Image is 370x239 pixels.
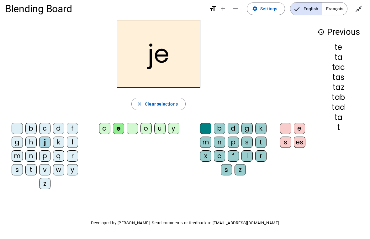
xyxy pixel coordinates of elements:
[241,150,253,162] div: l
[317,44,360,51] div: te
[113,123,124,134] div: e
[252,6,258,12] mat-icon: settings
[209,5,217,13] mat-icon: format_size
[67,123,78,134] div: f
[317,124,360,131] div: t
[235,164,246,175] div: z
[5,219,365,227] p: Developed by [PERSON_NAME]. Send comments or feedback to [EMAIL_ADDRESS][DOMAIN_NAME]
[317,94,360,101] div: tab
[317,74,360,81] div: tas
[317,114,360,121] div: ta
[39,178,50,189] div: z
[317,54,360,61] div: ta
[219,5,227,13] mat-icon: add
[67,137,78,148] div: l
[355,5,362,13] mat-icon: close_fullscreen
[317,104,360,111] div: tad
[117,20,200,88] h2: je
[228,150,239,162] div: f
[137,101,142,107] mat-icon: close
[317,25,360,39] h3: Previous
[39,150,50,162] div: p
[241,123,253,134] div: g
[232,5,239,13] mat-icon: remove
[229,3,242,15] button: Decrease font size
[294,137,305,148] div: es
[99,123,110,134] div: a
[200,150,211,162] div: x
[352,3,365,15] button: Exit full screen
[53,150,64,162] div: q
[322,3,347,15] span: Français
[228,137,239,148] div: p
[168,123,179,134] div: y
[214,137,225,148] div: n
[131,98,186,110] button: Clear selections
[154,123,166,134] div: u
[39,123,50,134] div: c
[294,123,305,134] div: e
[255,150,267,162] div: r
[39,164,50,175] div: v
[145,100,178,108] span: Clear selections
[25,137,37,148] div: h
[317,84,360,91] div: taz
[12,137,23,148] div: g
[12,150,23,162] div: m
[317,64,360,71] div: tac
[214,150,225,162] div: c
[25,150,37,162] div: n
[127,123,138,134] div: i
[260,5,277,13] span: Settings
[25,123,37,134] div: b
[290,3,322,15] span: English
[228,123,239,134] div: d
[317,28,325,36] mat-icon: history
[241,137,253,148] div: s
[25,164,37,175] div: t
[53,123,64,134] div: d
[200,137,211,148] div: m
[255,123,267,134] div: k
[217,3,229,15] button: Increase font size
[53,164,64,175] div: w
[53,137,64,148] div: k
[255,137,267,148] div: t
[247,3,285,15] button: Settings
[280,137,291,148] div: s
[67,164,78,175] div: y
[39,137,50,148] div: j
[221,164,232,175] div: s
[214,123,225,134] div: b
[140,123,152,134] div: o
[290,2,347,15] mat-button-toggle-group: Language selection
[12,164,23,175] div: s
[67,150,78,162] div: r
